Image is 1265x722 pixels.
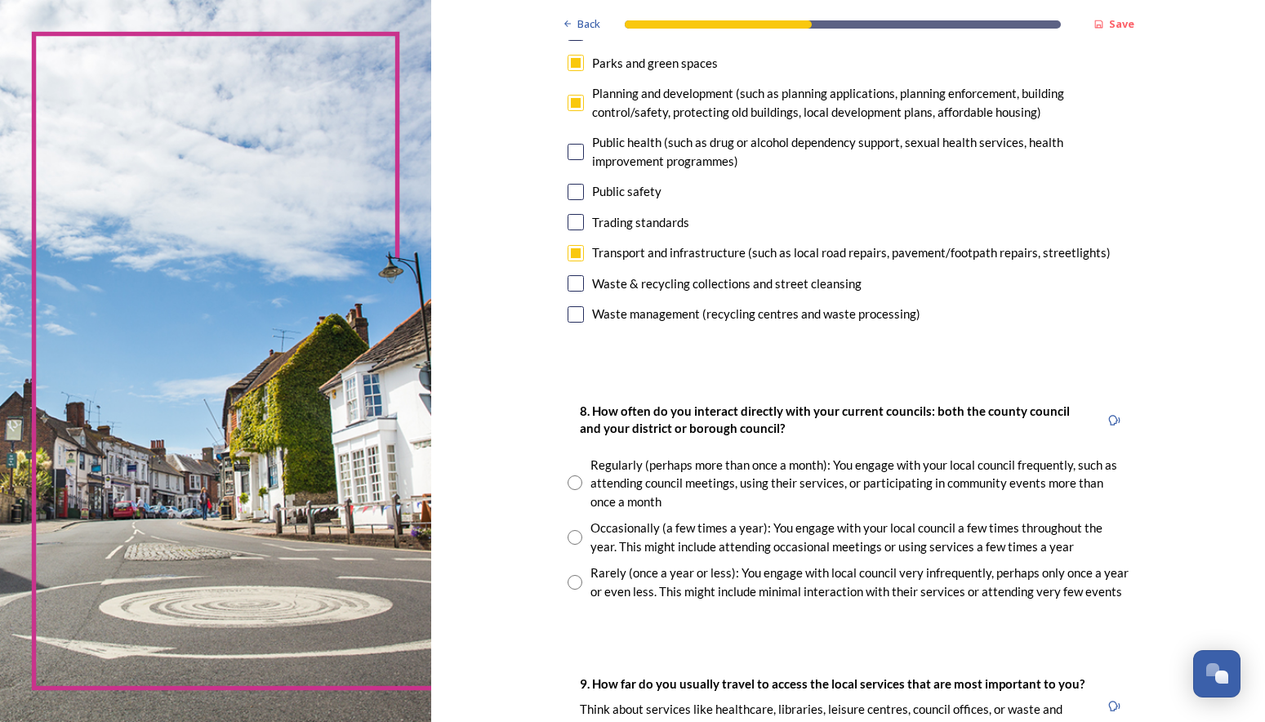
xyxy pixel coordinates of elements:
strong: 8. How often do you interact directly with your current councils: both the county council and you... [580,403,1072,435]
div: Public health (such as drug or alcohol dependency support, sexual health services, health improve... [592,133,1129,170]
span: Back [577,16,600,32]
div: Waste & recycling collections and street cleansing [592,274,862,293]
div: Regularly (perhaps more than once a month): You engage with your local council frequently, such a... [590,456,1129,511]
button: Open Chat [1193,650,1241,697]
div: Waste management (recycling centres and waste processing) [592,305,920,323]
div: Transport and infrastructure (such as local road repairs, pavement/footpath repairs, streetlights) [592,243,1111,262]
div: Trading standards [592,213,689,232]
div: Rarely (once a year or less): You engage with local council very infrequently, perhaps only once ... [590,564,1129,600]
strong: Save [1109,16,1134,31]
div: Public safety [592,182,661,201]
div: Parks and green spaces [592,54,718,73]
div: Planning and development (such as planning applications, planning enforcement, building control/s... [592,84,1129,121]
strong: 9. How far do you usually travel to access the local services that are most important to you? [580,676,1085,691]
div: Occasionally (a few times a year): You engage with your local council a few times throughout the ... [590,519,1129,555]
